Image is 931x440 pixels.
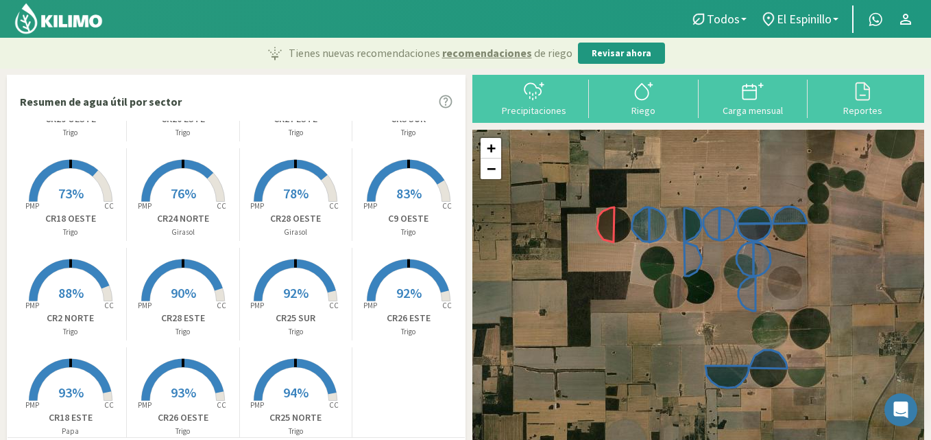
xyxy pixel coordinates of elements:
p: Trigo [352,227,465,238]
p: Trigo [352,127,465,139]
tspan: CC [329,201,339,211]
p: CR25 NORTE [240,410,352,425]
button: Riego [589,80,699,116]
tspan: CC [104,400,114,410]
span: 90% [171,284,196,301]
img: Kilimo [14,2,104,35]
tspan: CC [442,301,452,310]
p: CR28 OESTE [240,211,352,226]
span: 78% [283,185,309,202]
tspan: CC [104,301,114,310]
p: Trigo [352,326,465,338]
p: CR26 ESTE [352,311,465,325]
p: CR18 OESTE [14,211,126,226]
span: recomendaciones [442,45,532,61]
tspan: PMP [25,400,38,410]
button: Carga mensual [699,80,808,116]
div: Carga mensual [703,106,804,115]
button: Precipitaciones [479,80,589,116]
p: CR24 NORTE [127,211,239,226]
tspan: PMP [250,201,264,211]
tspan: PMP [250,400,264,410]
tspan: PMP [363,201,377,211]
tspan: PMP [138,400,152,410]
div: Precipitaciones [483,106,585,115]
tspan: PMP [363,301,377,310]
span: 88% [58,284,84,301]
tspan: PMP [25,201,38,211]
a: Zoom out [481,159,501,179]
tspan: PMP [138,301,152,310]
div: Reportes [812,106,913,115]
span: 94% [283,384,309,401]
a: Zoom in [481,138,501,159]
p: CR18 ESTE [14,410,126,425]
p: Tienes nuevas recomendaciones [289,45,572,61]
p: Trigo [127,426,239,437]
p: C9 OESTE [352,211,465,226]
span: El Espinillo [777,12,832,26]
p: CR26 OESTE [127,410,239,425]
tspan: CC [104,201,114,211]
tspan: PMP [250,301,264,310]
span: 76% [171,185,196,202]
p: Trigo [127,326,239,338]
button: Revisar ahora [578,43,665,65]
p: CR25 SUR [240,311,352,325]
p: Trigo [14,127,126,139]
p: Resumen de agua útil por sector [20,93,182,110]
tspan: PMP [138,201,152,211]
div: Open Intercom Messenger [884,393,917,426]
span: 93% [58,384,84,401]
p: Trigo [240,127,352,139]
span: 83% [396,185,422,202]
span: de riego [534,45,572,61]
p: Papa [14,426,126,437]
p: CR28 ESTE [127,311,239,325]
button: Reportes [808,80,917,116]
p: Trigo [127,127,239,139]
span: 92% [283,284,309,301]
tspan: CC [442,201,452,211]
span: Todos [707,12,740,26]
p: Girasol [127,227,239,238]
span: 73% [58,185,84,202]
tspan: CC [217,400,226,410]
p: Revisar ahora [592,47,651,60]
tspan: CC [217,201,226,211]
span: 93% [171,384,196,401]
span: 92% [396,284,422,301]
tspan: CC [329,400,339,410]
p: Trigo [14,227,126,238]
p: Girasol [240,227,352,238]
tspan: PMP [25,301,38,310]
p: Trigo [240,326,352,338]
div: Riego [593,106,694,115]
p: CR2 NORTE [14,311,126,325]
p: Trigo [14,326,126,338]
tspan: CC [217,301,226,310]
tspan: CC [329,301,339,310]
p: Trigo [240,426,352,437]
